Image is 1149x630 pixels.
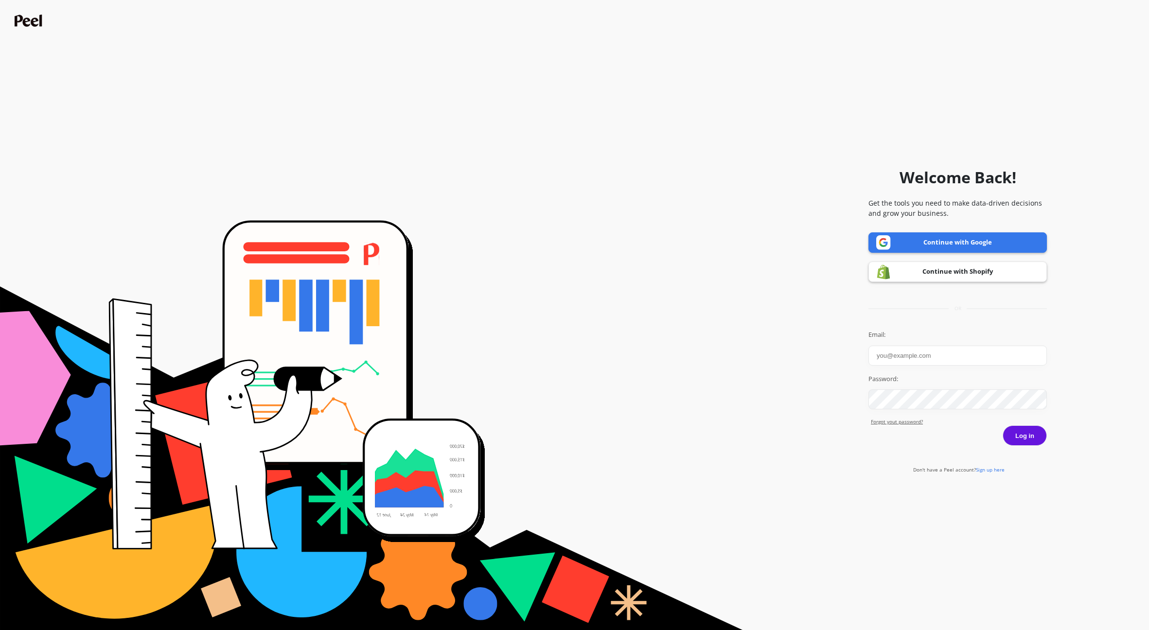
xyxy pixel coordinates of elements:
[868,330,1047,340] label: Email:
[876,264,891,280] img: Shopify logo
[1003,425,1047,446] button: Log in
[868,232,1047,253] a: Continue with Google
[976,466,1005,473] span: Sign up here
[913,466,1005,473] a: Don't have a Peel account?Sign up here
[868,346,1047,366] input: you@example.com
[871,418,1047,425] a: Forgot yout password?
[868,262,1047,282] a: Continue with Shopify
[868,374,1047,384] label: Password:
[868,198,1047,218] p: Get the tools you need to make data-driven decisions and grow your business.
[876,235,891,250] img: Google logo
[15,15,45,27] img: Peel
[900,166,1016,189] h1: Welcome Back!
[868,305,1047,312] div: or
